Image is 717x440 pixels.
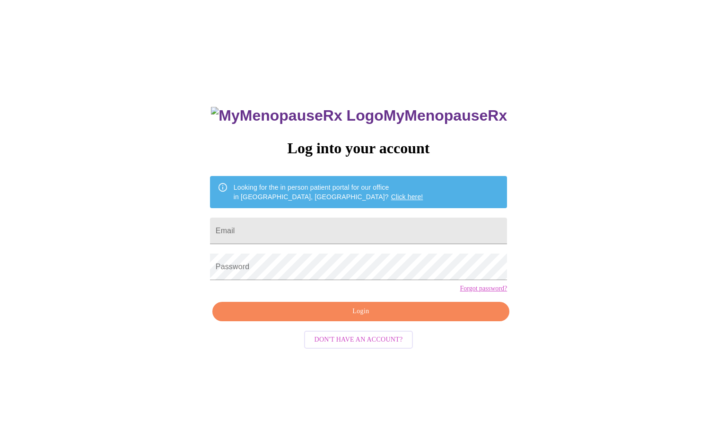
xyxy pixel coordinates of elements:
[212,302,509,321] button: Login
[304,331,413,349] button: Don't have an account?
[211,107,507,124] h3: MyMenopauseRx
[315,334,403,346] span: Don't have an account?
[211,107,383,124] img: MyMenopauseRx Logo
[302,334,416,343] a: Don't have an account?
[391,193,423,201] a: Click here!
[210,140,507,157] h3: Log into your account
[223,306,498,317] span: Login
[460,285,507,292] a: Forgot password?
[234,179,423,205] div: Looking for the in person patient portal for our office in [GEOGRAPHIC_DATA], [GEOGRAPHIC_DATA]?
